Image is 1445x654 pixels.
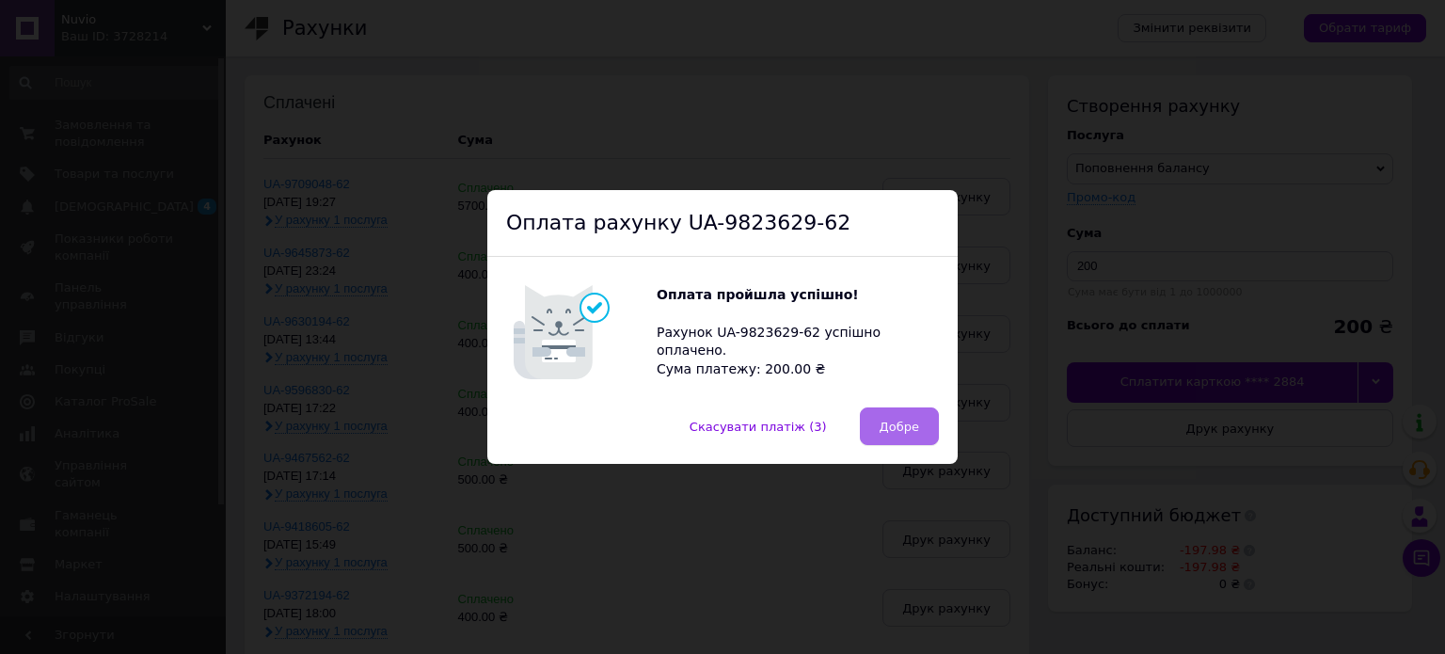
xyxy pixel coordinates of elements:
span: Добре [880,420,919,434]
img: Котик говорить Оплата пройшла успішно! [506,276,657,389]
div: Рахунок UA-9823629-62 успішно оплачено. Сума платежу: 200.00 ₴ [657,286,939,378]
button: Добре [860,407,939,445]
span: Скасувати платіж (3) [690,420,827,434]
div: Оплата рахунку UA-9823629-62 [487,190,958,258]
b: Оплата пройшла успішно! [657,287,859,302]
button: Скасувати платіж (3) [670,407,847,445]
